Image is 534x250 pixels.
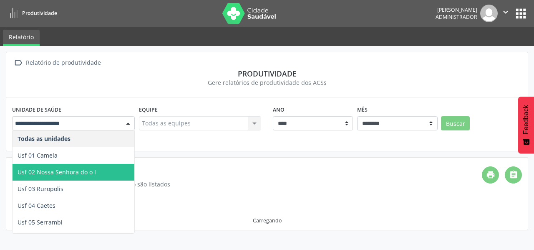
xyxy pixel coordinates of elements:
[18,218,63,226] span: Usf 05 Serrambi
[12,103,61,116] label: Unidade de saúde
[24,57,102,69] div: Relatório de produtividade
[12,57,102,69] a:  Relatório de produtividade
[436,6,477,13] div: [PERSON_NAME]
[501,8,510,17] i: 
[12,180,482,189] div: Somente agentes ativos no mês selecionado são listados
[518,97,534,153] button: Feedback - Mostrar pesquisa
[3,30,40,46] a: Relatório
[480,5,498,22] img: img
[22,10,57,17] span: Produtividade
[12,78,522,87] div: Gere relatórios de produtividade dos ACSs
[253,217,282,224] div: Carregando
[441,116,470,130] button: Buscar
[514,6,528,21] button: apps
[498,5,514,22] button: 
[18,202,55,209] span: Usf 04 Caetes
[18,185,63,193] span: Usf 03 Ruropolis
[139,103,158,116] label: Equipe
[522,105,530,134] span: Feedback
[12,57,24,69] i: 
[18,151,58,159] span: Usf 01 Camela
[357,103,368,116] label: Mês
[273,103,285,116] label: Ano
[12,69,522,78] div: Produtividade
[12,166,482,177] h4: Relatório de produtividade
[18,135,71,143] span: Todas as unidades
[436,13,477,20] span: Administrador
[6,6,57,20] a: Produtividade
[18,168,96,176] span: Usf 02 Nossa Senhora do o I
